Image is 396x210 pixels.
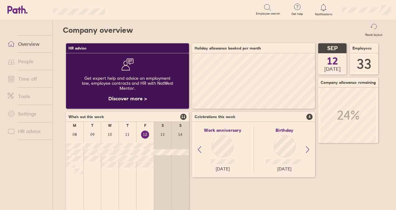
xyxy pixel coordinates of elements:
a: People [2,55,53,68]
div: T [91,123,93,128]
a: Notifications [313,3,334,16]
a: Tools [2,90,53,103]
span: Employees [352,46,372,50]
span: SEP [327,45,338,52]
span: [DATE] [277,166,291,171]
span: 12 [327,56,338,66]
span: Company allowance remaining [321,80,376,85]
a: Overview [2,38,53,50]
span: [DATE] [324,66,341,72]
span: Employee search [256,12,280,16]
a: Time off [2,73,53,85]
div: W [108,123,112,128]
div: S [162,123,164,128]
span: Holiday allowance booked per month [195,46,261,50]
a: HR advice [2,125,53,137]
a: Settings [2,107,53,120]
span: Work anniversary [204,128,241,133]
h2: Company overview [63,20,133,40]
div: M [73,123,76,128]
div: Get expert help and advice on employment law, employee contracts and HR with NatWest Mentor. [71,71,184,96]
div: F [144,123,146,128]
span: Notifications [313,12,334,16]
div: S [179,123,181,128]
span: HR advice [68,46,87,50]
a: Discover more > [108,95,147,102]
span: Get help [287,12,307,16]
span: 11 [180,114,186,120]
button: Reset layout [361,20,386,40]
span: Celebrations this week [195,115,235,119]
label: Reset layout [361,31,386,37]
span: Who's out this week [68,115,104,119]
div: 33 [357,56,372,72]
span: Birthday [276,128,293,133]
div: Search [122,7,138,12]
span: [DATE] [216,166,230,171]
span: 4 [306,114,313,120]
div: T [126,123,129,128]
